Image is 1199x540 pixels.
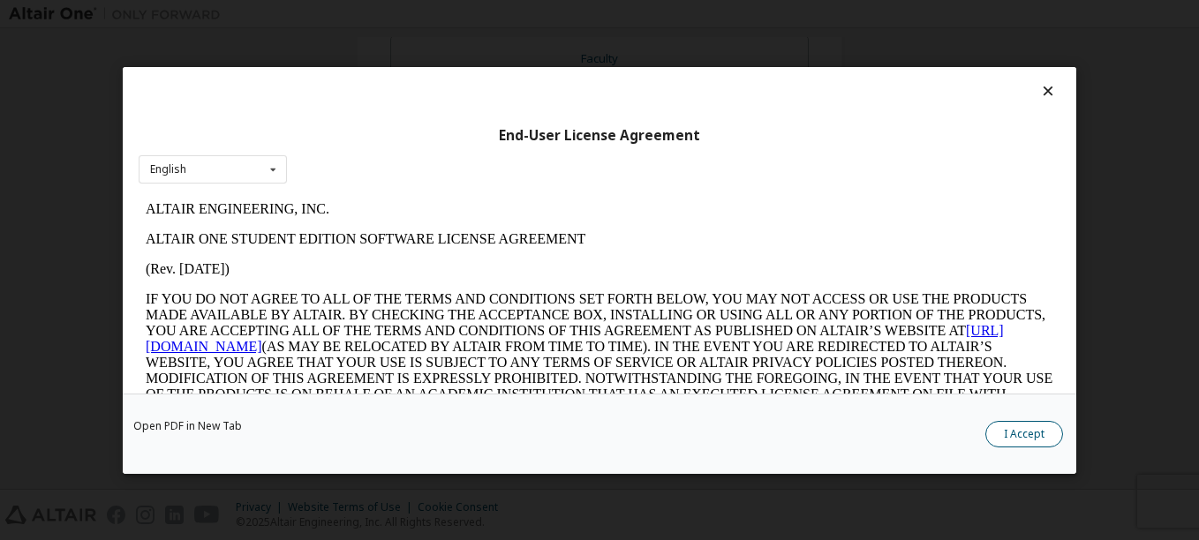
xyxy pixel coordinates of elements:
a: [URL][DOMAIN_NAME] [7,129,865,160]
p: IF YOU DO NOT AGREE TO ALL OF THE TERMS AND CONDITIONS SET FORTH BELOW, YOU MAY NOT ACCESS OR USE... [7,97,915,224]
p: This Altair One Student Edition Software License Agreement (“Agreement”) is between Altair Engine... [7,238,915,302]
p: (Rev. [DATE]) [7,67,915,83]
a: Open PDF in New Tab [133,420,242,431]
button: I Accept [985,420,1063,446]
div: English [150,164,186,175]
p: ALTAIR ONE STUDENT EDITION SOFTWARE LICENSE AGREEMENT [7,37,915,53]
p: ALTAIR ENGINEERING, INC. [7,7,915,23]
div: End-User License Agreement [139,126,1060,144]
